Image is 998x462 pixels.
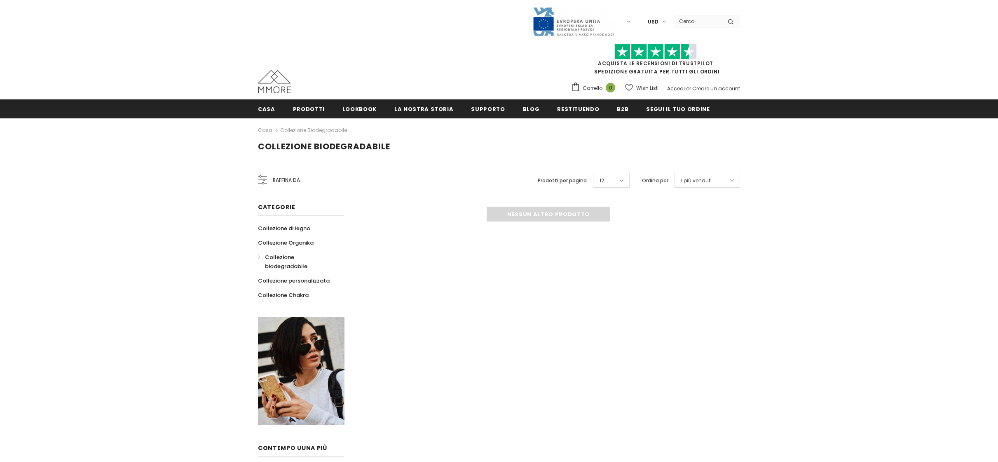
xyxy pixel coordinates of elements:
a: Accedi [667,85,685,92]
label: Ordina per [642,177,668,185]
span: Raffina da [273,176,300,185]
span: Casa [258,105,275,113]
a: Creare un account [692,85,740,92]
span: Segui il tuo ordine [646,105,710,113]
label: Prodotti per pagina [538,177,587,185]
a: Casa [258,99,275,118]
span: contempo uUna più [258,444,327,452]
a: Prodotti [293,99,325,118]
span: SPEDIZIONE GRATUITA PER TUTTI GLI ORDINI [571,47,740,75]
img: Javni Razpis [532,7,615,37]
a: Wish List [625,81,658,95]
span: Restituendo [557,105,599,113]
span: Collezione Organika [258,239,314,247]
img: Fidati di Pilot Stars [614,44,697,60]
a: Acquista le recensioni di TrustPilot [598,60,713,67]
a: Casa [258,125,272,135]
span: Categorie [258,203,295,211]
a: Restituendo [557,99,599,118]
input: Search Site [674,15,722,27]
span: USD [648,18,658,26]
a: Collezione biodegradabile [258,250,335,273]
span: B2B [617,105,628,113]
a: Collezione Chakra [258,288,309,302]
span: Prodotti [293,105,325,113]
a: Collezione personalizzata [258,273,330,288]
span: Collezione biodegradabile [258,141,390,152]
a: B2B [617,99,628,118]
span: Lookbook [342,105,377,113]
span: Carrello [583,84,602,92]
a: Segui il tuo ordine [646,99,710,118]
a: La nostra storia [394,99,453,118]
a: Collezione di legno [258,221,310,236]
img: Casi MMORE [258,70,291,93]
a: Blog [523,99,540,118]
a: Lookbook [342,99,377,118]
a: supporto [471,99,505,118]
span: I più venduti [681,177,712,185]
a: Collezione Organika [258,236,314,250]
span: La nostra storia [394,105,453,113]
span: 0 [606,83,615,92]
span: supporto [471,105,505,113]
span: 12 [600,177,604,185]
span: Collezione di legno [258,224,310,232]
span: Collezione personalizzata [258,277,330,285]
a: Collezione biodegradabile [280,127,347,134]
a: Javni Razpis [532,18,615,25]
span: Blog [523,105,540,113]
span: or [686,85,691,92]
span: Collezione biodegradabile [265,253,307,270]
a: Carrello 0 [571,82,619,94]
span: Collezione Chakra [258,291,309,299]
span: Wish List [636,84,658,92]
